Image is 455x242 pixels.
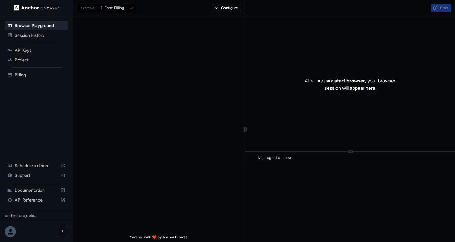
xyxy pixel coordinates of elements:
[2,212,70,219] div: Loading projects...
[15,163,58,169] span: Schedule a demo
[15,23,65,29] span: Browser Playground
[15,172,58,178] span: Support
[15,72,65,78] span: Billing
[57,226,68,237] button: Open menu
[5,45,68,55] div: API Keys
[258,156,291,160] span: No logs to show
[305,77,395,92] p: After pressing , your browser session will appear here
[15,187,58,193] span: Documentation
[5,185,68,195] div: Documentation
[251,155,254,161] span: ​
[5,170,68,180] div: Support
[5,30,68,40] div: Session History
[5,21,68,30] div: Browser Playground
[212,4,241,12] button: Configure
[335,78,365,84] span: start browser
[5,161,68,170] div: Schedule a demo
[15,57,65,63] span: Project
[14,5,59,11] img: Anchor Logo
[81,5,96,10] span: example:
[15,47,65,53] span: API Keys
[15,197,58,203] span: API Reference
[5,55,68,65] div: Project
[129,235,189,242] span: Powered with ❤️ by Anchor Browser
[5,195,68,205] div: API Reference
[15,32,65,38] span: Session History
[5,70,68,80] div: Billing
